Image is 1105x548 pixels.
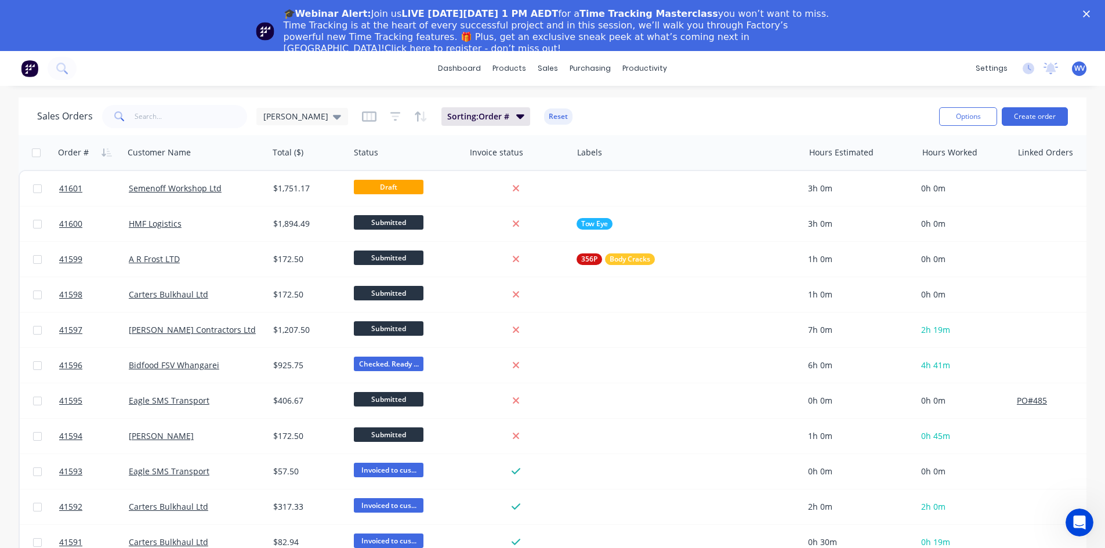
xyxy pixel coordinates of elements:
input: Search... [135,105,248,128]
button: Sorting:Order # [441,107,530,126]
h1: Sales Orders [37,111,93,122]
div: Hours Worked [922,147,977,158]
div: $172.50 [273,430,341,442]
span: Checked. Ready ... [354,357,423,371]
a: Carters Bulkhaul Ltd [129,501,208,512]
b: LIVE [DATE][DATE] 1 PM AEDT [401,8,558,19]
a: HMF Logistics [129,218,182,229]
a: Click here to register - don’t miss out! [385,43,561,54]
div: 3h 0m [808,183,907,194]
div: 2h 0m [808,501,907,513]
div: purchasing [564,60,617,77]
iframe: Intercom live chat [1066,509,1093,536]
span: 0h 0m [921,289,945,300]
span: 0h 45m [921,430,950,441]
div: $406.67 [273,395,341,407]
span: Draft [354,180,423,194]
a: 41595 [59,383,129,418]
div: $172.50 [273,253,341,265]
div: $172.50 [273,289,341,300]
button: Reset [544,108,573,125]
span: 41599 [59,253,82,265]
span: 0h 0m [921,395,945,406]
span: Invoiced to cus... [354,498,423,513]
a: Eagle SMS Transport [129,466,209,477]
span: Invoiced to cus... [354,463,423,477]
span: Submitted [354,286,423,300]
a: 41596 [59,348,129,383]
div: 0h 0m [808,466,907,477]
div: 1h 0m [808,289,907,300]
span: Body Cracks [610,253,650,265]
a: 41601 [59,171,129,206]
div: 1h 0m [808,430,907,442]
div: 7h 0m [808,324,907,336]
a: [PERSON_NAME] Contractors Ltd [129,324,256,335]
b: Time Tracking Masterclass [579,8,718,19]
button: Create order [1002,107,1068,126]
span: 0h 0m [921,253,945,264]
a: Carters Bulkhaul Ltd [129,536,208,547]
a: 41592 [59,489,129,524]
a: A R Frost LTD [129,253,180,264]
button: Options [939,107,997,126]
span: Submitted [354,251,423,265]
img: Factory [21,60,38,77]
div: Hours Estimated [809,147,874,158]
a: [PERSON_NAME] [129,430,194,441]
div: Join us for a you won’t want to miss. Time Tracking is at the heart of every successful project a... [284,8,831,55]
a: Carters Bulkhaul Ltd [129,289,208,300]
a: 41599 [59,242,129,277]
span: Submitted [354,427,423,442]
a: 41600 [59,206,129,241]
b: 🎓Webinar Alert: [284,8,371,19]
span: Tow Eye [581,218,608,230]
div: Linked Orders [1018,147,1073,158]
a: 41598 [59,277,129,312]
div: settings [970,60,1013,77]
div: $82.94 [273,536,341,548]
div: 1h 0m [808,253,907,265]
a: dashboard [432,60,487,77]
div: productivity [617,60,673,77]
div: Total ($) [273,147,303,158]
div: $1,207.50 [273,324,341,336]
button: 356PBody Cracks [577,253,655,265]
a: Bidfood FSV Whangarei [129,360,219,371]
div: $57.50 [273,466,341,477]
div: Order # [58,147,89,158]
span: 41593 [59,466,82,477]
a: Eagle SMS Transport [129,395,209,406]
div: 0h 30m [808,536,907,548]
span: 41592 [59,501,82,513]
span: 0h 0m [921,183,945,194]
span: 0h 19m [921,536,950,547]
span: 0h 0m [921,466,945,477]
span: WV [1074,63,1085,74]
span: Submitted [354,215,423,230]
div: Close [1083,10,1095,17]
span: 41600 [59,218,82,230]
div: $1,751.17 [273,183,341,194]
span: 41596 [59,360,82,371]
span: Invoiced to cus... [354,534,423,548]
span: [PERSON_NAME] [263,110,328,122]
div: 6h 0m [808,360,907,371]
div: 3h 0m [808,218,907,230]
span: Submitted [354,392,423,407]
a: Semenoff Workshop Ltd [129,183,222,194]
span: 2h 0m [921,501,945,512]
a: 41597 [59,313,129,347]
div: products [487,60,532,77]
a: 41594 [59,419,129,453]
div: $1,894.49 [273,218,341,230]
span: 41601 [59,183,82,194]
div: $317.33 [273,501,341,513]
button: PO#485 [1017,395,1047,407]
span: 41598 [59,289,82,300]
span: 41597 [59,324,82,336]
div: Invoice status [470,147,523,158]
span: Sorting: Order # [447,111,509,122]
span: 4h 41m [921,360,950,371]
span: Submitted [354,321,423,336]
